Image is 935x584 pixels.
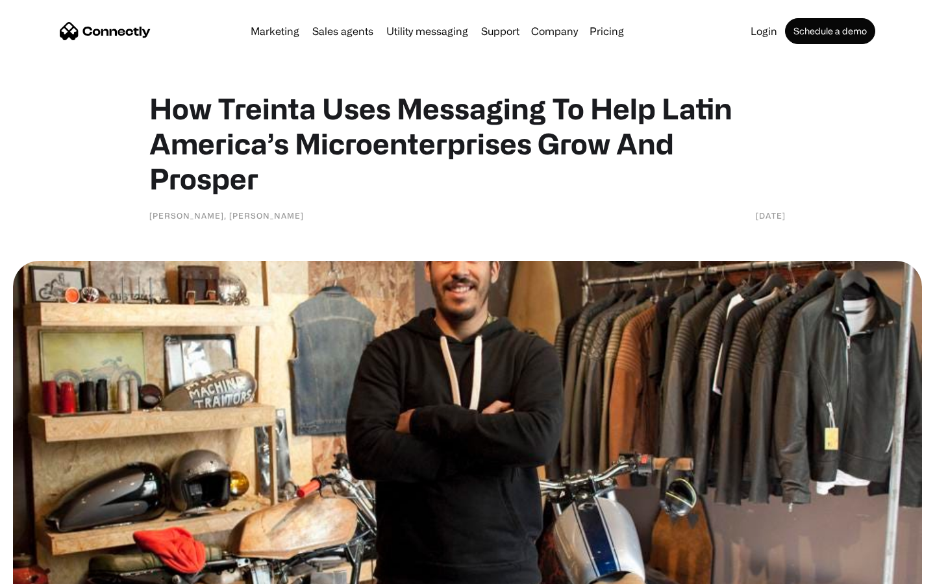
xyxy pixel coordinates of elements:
div: [DATE] [756,209,786,222]
a: Utility messaging [381,26,473,36]
div: [PERSON_NAME], [PERSON_NAME] [149,209,304,222]
a: Support [476,26,525,36]
div: Company [531,22,578,40]
a: Login [745,26,782,36]
aside: Language selected: English [13,561,78,579]
h1: How Treinta Uses Messaging To Help Latin America’s Microenterprises Grow And Prosper [149,91,786,196]
a: Sales agents [307,26,379,36]
a: Schedule a demo [785,18,875,44]
ul: Language list [26,561,78,579]
a: Pricing [584,26,629,36]
a: Marketing [245,26,305,36]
